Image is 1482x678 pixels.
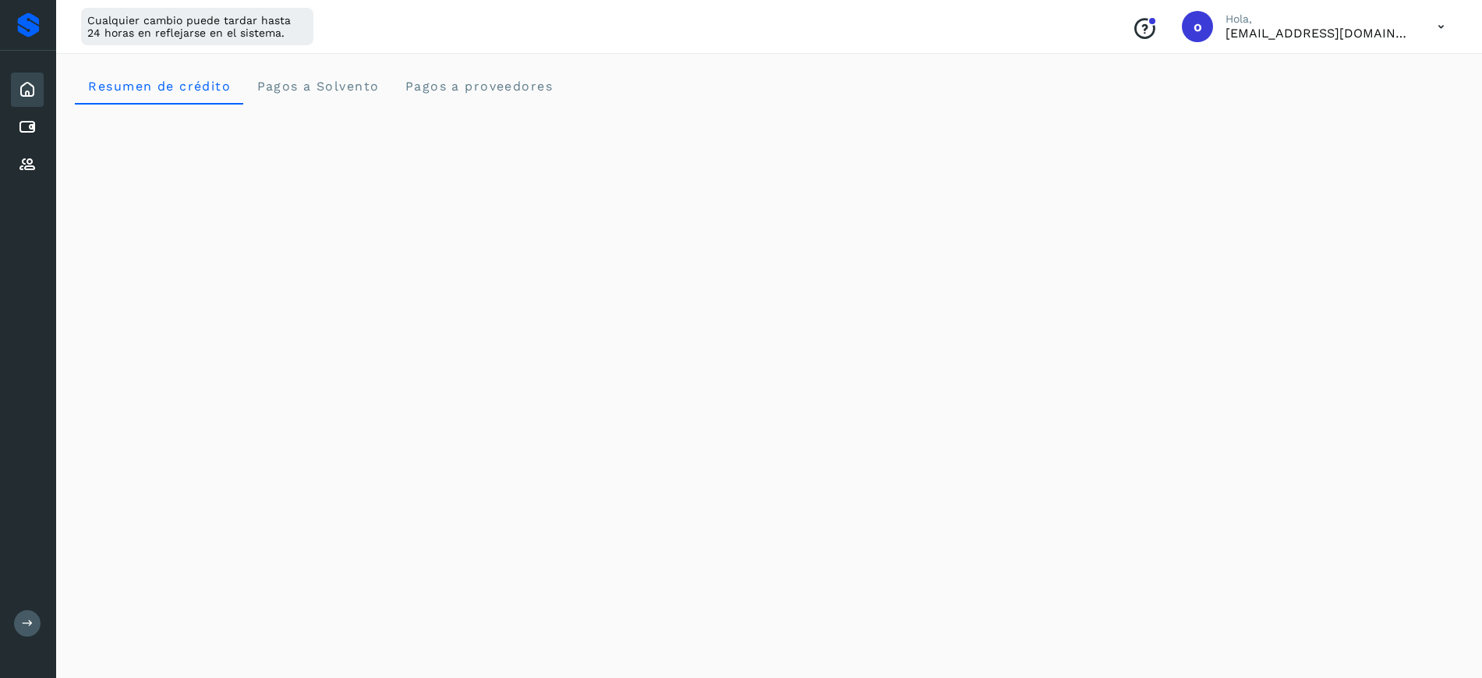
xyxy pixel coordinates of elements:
div: Cualquier cambio puede tardar hasta 24 horas en reflejarse en el sistema. [81,8,313,45]
span: Pagos a proveedores [404,79,553,94]
p: orlando@rfllogistics.com.mx [1226,26,1413,41]
div: Proveedores [11,147,44,182]
p: Hola, [1226,12,1413,26]
span: Pagos a Solvento [256,79,379,94]
span: Resumen de crédito [87,79,231,94]
div: Inicio [11,73,44,107]
div: Cuentas por pagar [11,110,44,144]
